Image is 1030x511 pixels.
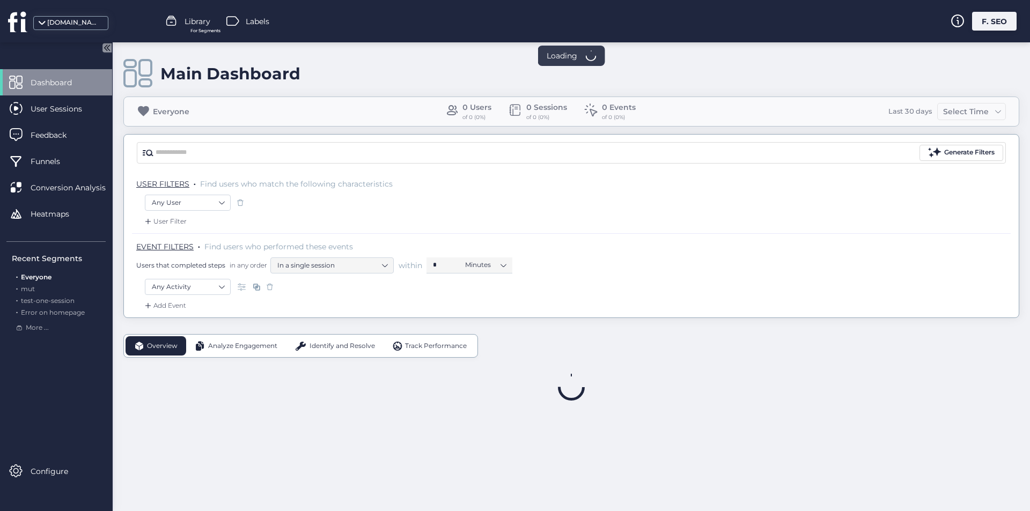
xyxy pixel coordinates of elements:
span: Track Performance [405,341,467,351]
span: Find users who match the following characteristics [200,179,393,189]
button: Generate Filters [919,145,1003,161]
span: in any order [227,261,267,270]
span: mut [21,285,35,293]
span: Library [185,16,210,27]
div: Main Dashboard [160,64,300,84]
span: test-one-session [21,297,75,305]
span: For Segments [190,27,220,34]
nz-select-item: Any User [152,195,224,211]
span: within [399,260,422,271]
span: Loading [547,50,577,62]
nz-select-item: Minutes [465,257,506,273]
div: User Filter [143,216,187,227]
span: . [16,306,18,316]
span: . [198,240,200,250]
div: Add Event [143,300,186,311]
div: F. SEO [972,12,1017,31]
span: Overview [147,341,178,351]
span: USER FILTERS [136,179,189,189]
span: . [194,177,196,188]
span: More ... [26,323,49,333]
span: Users that completed steps [136,261,225,270]
span: User Sessions [31,103,98,115]
span: Identify and Resolve [310,341,375,351]
span: Find users who performed these events [204,242,353,251]
div: [DOMAIN_NAME] [47,18,101,28]
div: Generate Filters [944,147,995,158]
span: Analyze Engagement [208,341,277,351]
span: Heatmaps [31,208,85,220]
span: . [16,283,18,293]
div: Recent Segments [12,253,106,264]
span: Error on homepage [21,308,85,316]
span: Labels [246,16,269,27]
span: Everyone [21,273,51,281]
span: Dashboard [31,77,88,88]
span: Feedback [31,129,83,141]
span: Conversion Analysis [31,182,122,194]
span: Funnels [31,155,76,167]
span: . [16,271,18,281]
nz-select-item: In a single session [277,257,387,273]
nz-select-item: Any Activity [152,279,224,295]
span: Configure [31,465,84,477]
span: EVENT FILTERS [136,242,194,251]
span: . [16,294,18,305]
